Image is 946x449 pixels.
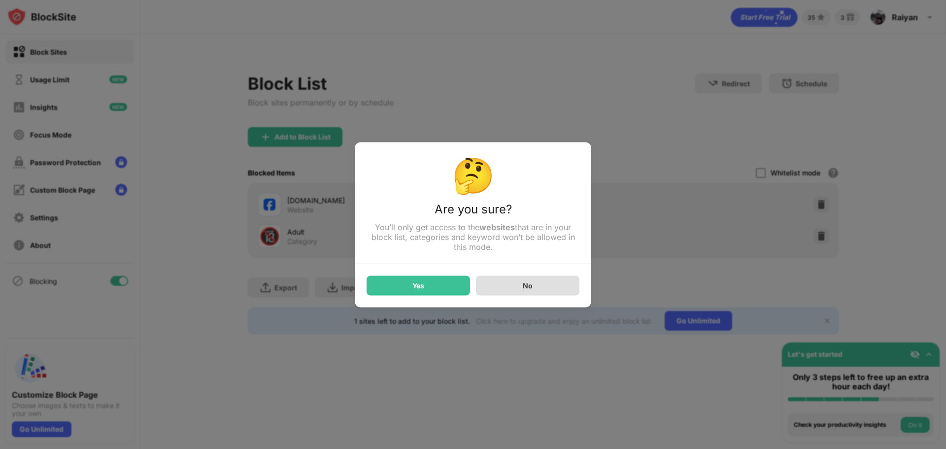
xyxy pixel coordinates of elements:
div: Are you sure? [367,202,579,222]
div: No [523,281,533,290]
div: Yes [412,281,424,289]
div: 🤔 [367,154,579,196]
div: You’ll only get access to the that are in your block list, categories and keyword won’t be allowe... [367,222,579,251]
strong: websites [479,222,515,232]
